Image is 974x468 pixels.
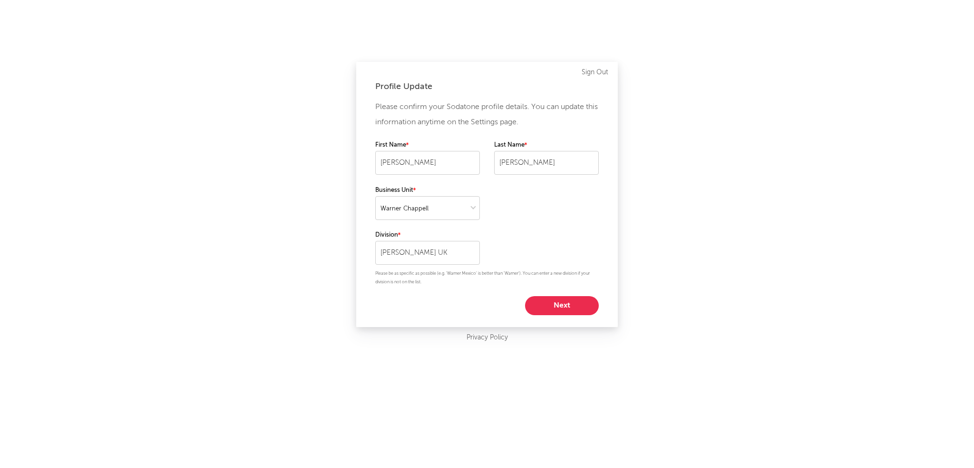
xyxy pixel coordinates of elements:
a: Sign Out [582,67,608,78]
label: Business Unit [375,185,480,196]
label: Last Name [494,139,599,151]
input: Your last name [494,151,599,175]
a: Privacy Policy [467,332,508,344]
input: Your division [375,241,480,265]
p: Please be as specific as possible (e.g. 'Warner Mexico' is better than 'Warner'). You can enter a... [375,269,599,287]
button: Next [525,296,599,315]
input: Your first name [375,151,480,175]
p: Please confirm your Sodatone profile details. You can update this information anytime on the Sett... [375,100,599,130]
div: Profile Update [375,81,599,92]
label: Division [375,229,480,241]
label: First Name [375,139,480,151]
